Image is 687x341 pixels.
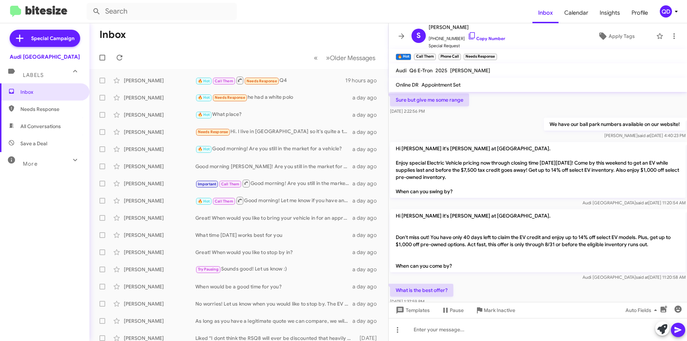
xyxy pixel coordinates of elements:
[450,304,464,317] span: Pause
[352,214,383,221] div: a day ago
[435,304,469,317] button: Pause
[23,72,44,78] span: Labels
[124,317,195,325] div: [PERSON_NAME]
[579,30,653,43] button: Apply Tags
[310,50,322,65] button: Previous
[124,283,195,290] div: [PERSON_NAME]
[450,67,490,74] span: [PERSON_NAME]
[390,142,686,198] p: Hi [PERSON_NAME] it's [PERSON_NAME] at [GEOGRAPHIC_DATA]. Enjoy special Electric Vehicle pricing ...
[215,79,233,83] span: Call Them
[594,3,626,23] a: Insights
[215,199,233,204] span: Call Them
[352,197,383,204] div: a day ago
[198,79,210,83] span: 🔥 Hot
[124,249,195,256] div: [PERSON_NAME]
[322,50,380,65] button: Next
[124,300,195,307] div: [PERSON_NAME]
[198,130,228,134] span: Needs Response
[247,79,277,83] span: Needs Response
[20,106,81,113] span: Needs Response
[221,182,240,186] span: Call Them
[396,82,419,88] span: Online DR
[23,161,38,167] span: More
[195,265,352,273] div: Sounds good! Let us know :)
[638,133,650,138] span: said at
[198,199,210,204] span: 🔥 Hot
[390,93,469,106] p: Sure but give me some range
[195,196,352,205] div: Good morning! Let me know if you have any questions
[195,232,352,239] div: What time [DATE] works best for you
[352,146,383,153] div: a day ago
[345,77,383,84] div: 19 hours ago
[314,53,318,62] span: «
[352,180,383,187] div: a day ago
[124,197,195,204] div: [PERSON_NAME]
[414,54,435,60] small: Call Them
[435,67,447,74] span: 2025
[429,31,505,42] span: [PHONE_NUMBER]
[409,67,433,74] span: Q6 E-Tron
[195,145,352,153] div: Good morning! Are you still in the market for a vehicle?
[99,29,126,40] h1: Inbox
[198,112,210,117] span: 🔥 Hot
[124,77,195,84] div: [PERSON_NAME]
[195,317,352,325] div: As long as you have a legitimate quote we can compare, we will beat it and save you the trip :)
[636,200,648,205] span: said at
[352,283,383,290] div: a day ago
[195,179,352,188] div: Good morning! Are you still in the market?
[609,30,635,43] span: Apply Tags
[195,76,345,85] div: Q4
[636,274,648,280] span: said at
[195,214,352,221] div: Great! When would you like to bring your vehicle in for an appraisal?
[468,36,505,41] a: Copy Number
[352,300,383,307] div: a day ago
[396,67,406,74] span: Audi
[583,200,686,205] span: Audi [GEOGRAPHIC_DATA] [DATE] 11:20:54 AM
[422,82,461,88] span: Appointment Set
[20,140,47,147] span: Save a Deal
[124,163,195,170] div: [PERSON_NAME]
[10,53,80,60] div: Audi [GEOGRAPHIC_DATA]
[195,249,352,256] div: Great! When would you like to stop by in?
[390,209,686,272] p: Hi [PERSON_NAME] it's [PERSON_NAME] at [GEOGRAPHIC_DATA]. Don't miss out! You have only 40 days l...
[352,266,383,273] div: a day ago
[620,304,666,317] button: Auto Fields
[390,284,453,297] p: What is the best offer?
[559,3,594,23] a: Calendar
[604,133,686,138] span: [PERSON_NAME] [DATE] 4:40:23 PM
[352,163,383,170] div: a day ago
[352,111,383,118] div: a day ago
[352,94,383,101] div: a day ago
[195,111,352,119] div: What place?
[396,54,411,60] small: 🔥 Hot
[198,147,210,151] span: 🔥 Hot
[464,54,497,60] small: Needs Response
[389,304,435,317] button: Templates
[198,267,219,272] span: Try Pausing
[469,304,521,317] button: Mark Inactive
[124,266,195,273] div: [PERSON_NAME]
[124,146,195,153] div: [PERSON_NAME]
[654,5,679,18] button: QD
[532,3,559,23] a: Inbox
[20,88,81,96] span: Inbox
[310,50,380,65] nav: Page navigation example
[195,128,352,136] div: Hi. I live in [GEOGRAPHIC_DATA] so it's quite a trek for me to go down there. Is there anything y...
[31,35,74,42] span: Special Campaign
[124,232,195,239] div: [PERSON_NAME]
[198,95,210,100] span: 🔥 Hot
[390,108,425,114] span: [DATE] 2:22:56 PM
[429,42,505,49] span: Special Request
[124,214,195,221] div: [PERSON_NAME]
[626,3,654,23] a: Profile
[416,30,421,42] span: S
[439,54,461,60] small: Phone Call
[124,128,195,136] div: [PERSON_NAME]
[20,123,61,130] span: All Conversations
[124,111,195,118] div: [PERSON_NAME]
[10,30,80,47] a: Special Campaign
[352,128,383,136] div: a day ago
